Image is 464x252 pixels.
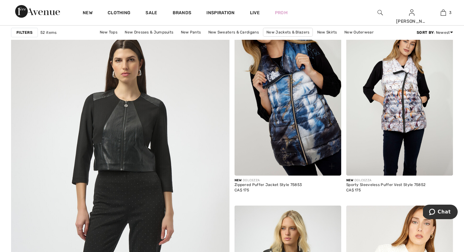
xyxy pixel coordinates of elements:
img: search the website [378,9,383,16]
a: New [83,10,92,17]
div: DOLCEZZA [346,178,425,183]
a: Live [250,9,260,16]
a: Clothing [108,10,130,17]
img: plus_v2.svg [329,163,335,169]
img: My Info [409,9,414,16]
span: 52 items [40,30,57,35]
a: New Dresses & Jumpsuits [122,28,176,36]
a: Brands [173,10,192,17]
a: Prom [275,9,288,16]
a: Sign In [409,9,414,15]
span: CA$ 175 [346,188,361,192]
span: New [235,178,241,182]
div: DOLCEZZA [235,178,302,183]
span: CA$ 175 [235,188,249,192]
a: Zippered Puffer Jacket Style 75853. As sample [235,15,341,176]
img: Sporty Sleeveless Puffer Vest Style 75852. As sample [346,15,453,176]
a: New Jackets & Blazers [263,28,313,37]
a: New Outerwear [341,28,377,36]
span: 3 [449,10,451,15]
a: New Tops [97,28,121,36]
span: New [346,178,353,182]
div: Sporty Sleeveless Puffer Vest Style 75852 [346,183,425,187]
a: New Sweaters & Cardigans [205,28,262,36]
a: 3 [428,9,459,16]
a: Sale [146,10,157,17]
div: Zippered Puffer Jacket Style 75853 [235,183,302,187]
img: 1ère Avenue [15,5,60,18]
iframe: Opens a widget where you can chat to one of our agents [423,205,458,220]
strong: Filters [16,30,33,35]
a: New Skirts [314,28,340,36]
div: [PERSON_NAME] [396,18,427,25]
span: Inspiration [206,10,235,17]
div: : Newest [417,30,453,35]
a: New Pants [178,28,204,36]
img: My Bag [441,9,446,16]
strong: Sort By [417,30,434,35]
